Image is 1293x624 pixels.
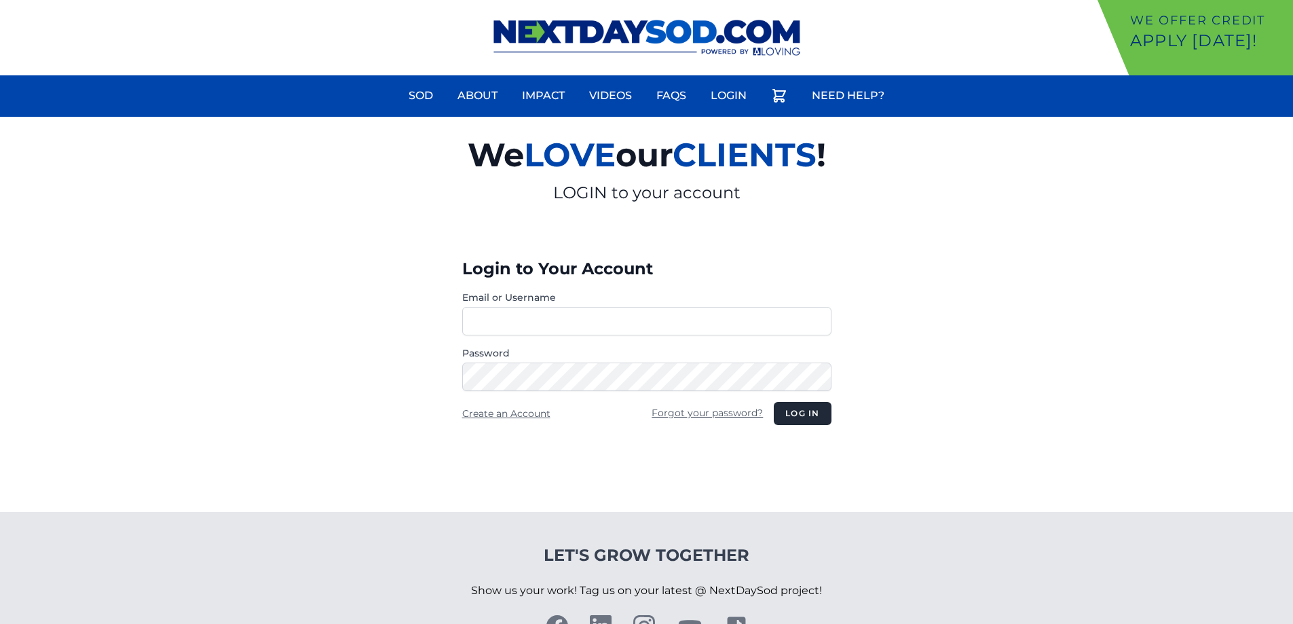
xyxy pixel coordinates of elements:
a: Forgot your password? [652,407,763,419]
a: Login [702,79,755,112]
span: LOVE [524,135,616,175]
a: Need Help? [804,79,893,112]
a: Videos [581,79,640,112]
h4: Let's Grow Together [471,545,822,566]
label: Email or Username [462,291,831,304]
a: FAQs [648,79,694,112]
p: Apply [DATE]! [1130,30,1288,52]
a: Sod [400,79,441,112]
h2: We our ! [310,128,983,182]
button: Log in [774,402,831,425]
h3: Login to Your Account [462,258,831,280]
a: About [449,79,506,112]
label: Password [462,346,831,360]
a: Create an Account [462,407,550,420]
p: We offer Credit [1130,11,1288,30]
p: LOGIN to your account [310,182,983,204]
p: Show us your work! Tag us on your latest @ NextDaySod project! [471,566,822,615]
a: Impact [514,79,573,112]
span: CLIENTS [673,135,817,175]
